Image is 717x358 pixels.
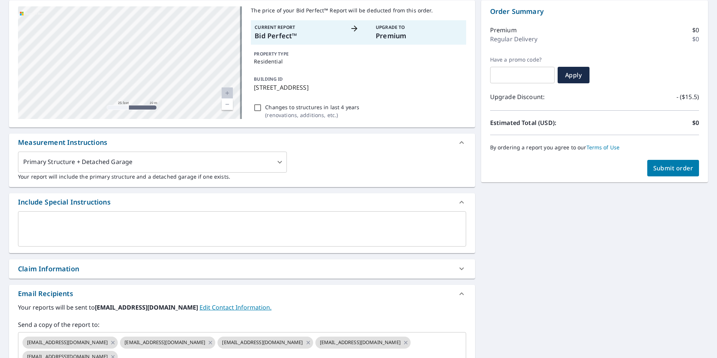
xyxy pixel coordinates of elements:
b: [EMAIL_ADDRESS][DOMAIN_NAME] [95,303,199,311]
div: [EMAIL_ADDRESS][DOMAIN_NAME] [315,337,411,349]
div: Measurement Instructions [18,137,107,147]
p: - ($15.5) [676,92,699,101]
button: Submit order [647,160,699,176]
label: Send a copy of the report to: [18,320,466,329]
p: Estimated Total (USD): [490,118,595,127]
p: Upgrade Discount: [490,92,595,101]
p: BUILDING ID [254,76,283,82]
span: [EMAIL_ADDRESS][DOMAIN_NAME] [217,339,307,346]
label: Your reports will be sent to [18,303,466,312]
div: Include Special Instructions [9,193,475,211]
div: [EMAIL_ADDRESS][DOMAIN_NAME] [120,337,215,349]
p: Bid Perfect™ [255,31,341,41]
p: Order Summary [490,6,699,17]
p: ( renovations, additions, etc. ) [265,111,359,119]
p: $0 [692,26,699,35]
p: $0 [692,118,699,127]
p: $0 [692,35,699,44]
p: Current Report [255,24,341,31]
p: PROPERTY TYPE [254,51,463,57]
p: Premium [376,31,462,41]
a: Terms of Use [586,144,620,151]
p: By ordering a report you agree to our [490,144,699,151]
div: Claim Information [9,259,475,278]
div: [EMAIL_ADDRESS][DOMAIN_NAME] [217,337,313,349]
a: EditContactInfo [199,303,271,311]
p: The price of your Bid Perfect™ Report will be deducted from this order. [251,6,466,14]
a: Current Level 20, Zoom Out [222,99,233,110]
div: Claim Information [18,264,79,274]
div: Primary Structure + Detached Garage [18,152,287,173]
button: Apply [558,67,589,83]
p: Your report will include the primary structure and a detached garage if one exists. [18,173,466,181]
a: Current Level 20, Zoom In Disabled [222,87,233,99]
div: Email Recipients [9,285,475,303]
p: Regular Delivery [490,35,537,44]
div: [EMAIL_ADDRESS][DOMAIN_NAME] [22,337,118,349]
p: Residential [254,57,463,65]
span: [EMAIL_ADDRESS][DOMAIN_NAME] [120,339,210,346]
p: Changes to structures in last 4 years [265,103,359,111]
div: Measurement Instructions [9,134,475,152]
span: Apply [564,71,583,79]
p: [STREET_ADDRESS] [254,83,463,92]
p: Upgrade To [376,24,462,31]
span: [EMAIL_ADDRESS][DOMAIN_NAME] [315,339,405,346]
p: Premium [490,26,517,35]
span: [EMAIL_ADDRESS][DOMAIN_NAME] [22,339,112,346]
label: Have a promo code? [490,56,555,63]
div: Email Recipients [18,289,73,299]
div: Include Special Instructions [18,197,111,207]
span: Submit order [653,164,693,172]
